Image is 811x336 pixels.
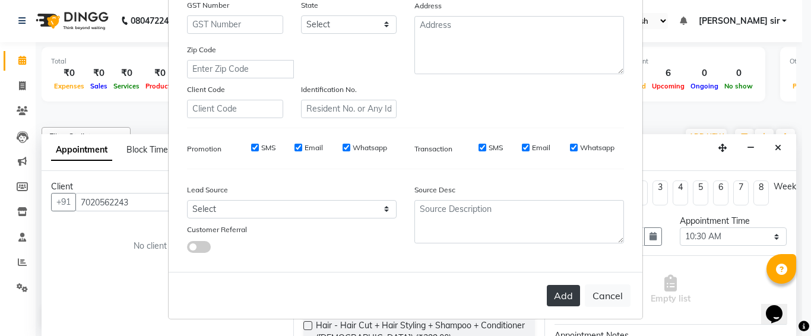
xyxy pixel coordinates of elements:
label: SMS [261,142,275,153]
label: SMS [489,142,503,153]
label: Email [305,142,323,153]
input: Enter Zip Code [187,60,294,78]
button: Cancel [585,284,631,307]
label: Zip Code [187,45,216,55]
input: Client Code [187,100,283,118]
label: Promotion [187,144,221,154]
label: Client Code [187,84,225,95]
label: Lead Source [187,185,228,195]
label: Address [414,1,442,11]
label: Identification No. [301,84,357,95]
label: Source Desc [414,185,455,195]
label: Customer Referral [187,224,247,235]
input: GST Number [187,15,283,34]
label: Email [532,142,550,153]
label: Whatsapp [353,142,387,153]
label: Transaction [414,144,452,154]
input: Resident No. or Any Id [301,100,397,118]
button: Add [547,285,580,306]
label: Whatsapp [580,142,614,153]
